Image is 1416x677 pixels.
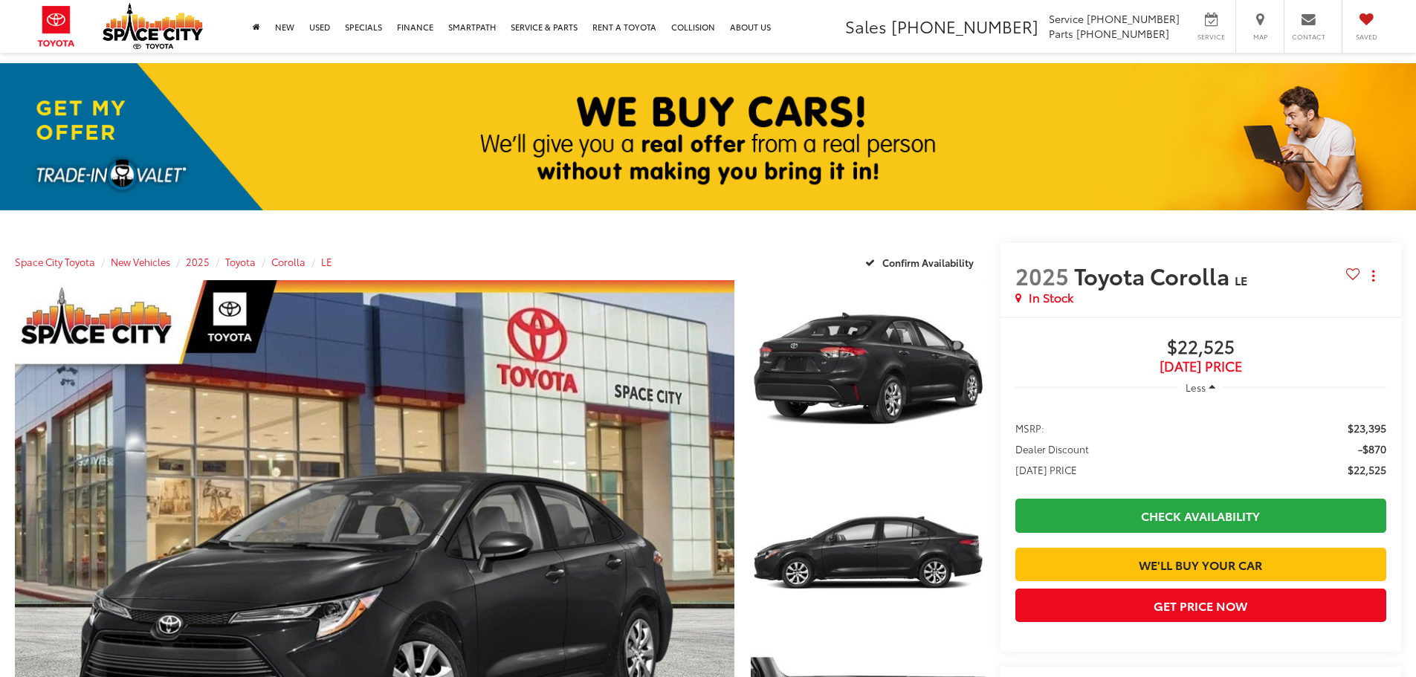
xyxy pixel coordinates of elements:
span: [PHONE_NUMBER] [1087,11,1180,26]
a: Expand Photo 2 [751,464,986,641]
span: Dealer Discount [1015,441,1089,456]
span: 2025 [1015,259,1069,291]
span: Saved [1350,32,1383,42]
a: 2025 [186,255,210,268]
span: Parts [1049,26,1073,41]
img: 2025 Toyota Corolla LE [748,463,987,643]
a: Corolla [271,255,305,268]
span: Less [1186,380,1206,394]
a: We'll Buy Your Car [1015,548,1386,581]
span: Sales [845,14,887,38]
img: Space City Toyota [103,3,203,49]
span: Confirm Availability [882,256,974,269]
span: Contact [1292,32,1325,42]
img: 2025 Toyota Corolla LE [748,279,987,459]
a: New Vehicles [111,255,170,268]
span: $22,525 [1015,337,1386,359]
span: Service [1194,32,1228,42]
span: MSRP: [1015,421,1044,435]
a: Toyota [225,255,256,268]
span: -$870 [1358,441,1386,456]
a: Expand Photo 1 [751,280,986,456]
a: Space City Toyota [15,255,95,268]
span: In Stock [1029,289,1073,306]
span: Toyota Corolla [1074,259,1235,291]
span: Service [1049,11,1084,26]
span: LE [1235,271,1247,288]
span: Map [1244,32,1276,42]
span: dropdown dots [1372,270,1374,282]
span: [PHONE_NUMBER] [891,14,1038,38]
span: $22,525 [1348,462,1386,477]
span: [DATE] PRICE [1015,462,1077,477]
a: LE [321,255,332,268]
span: [DATE] Price [1015,359,1386,374]
button: Less [1178,374,1223,401]
span: [PHONE_NUMBER] [1076,26,1169,41]
button: Confirm Availability [857,249,986,275]
a: Check Availability [1015,499,1386,532]
button: Actions [1360,263,1386,289]
span: $23,395 [1348,421,1386,435]
button: Get Price Now [1015,589,1386,622]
